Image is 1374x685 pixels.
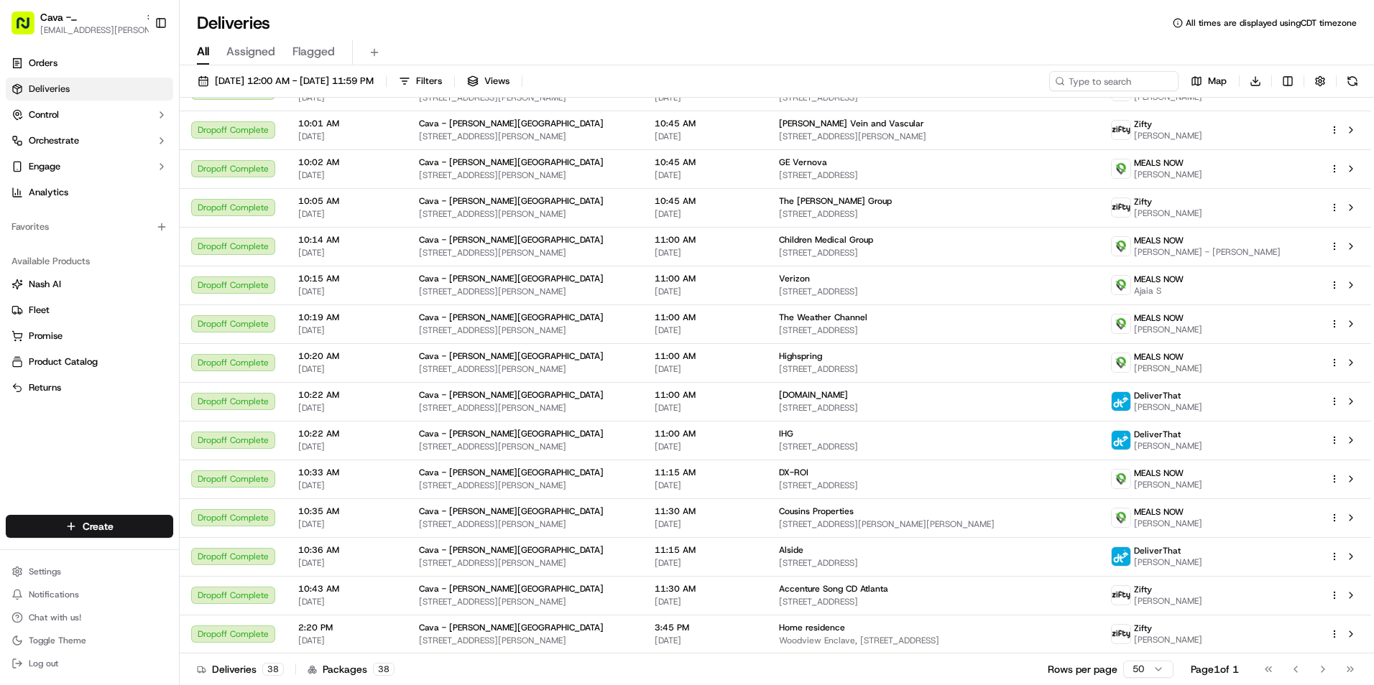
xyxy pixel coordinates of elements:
[1112,276,1130,294] img: melas_now_logo.png
[1112,547,1130,566] img: profile_deliverthat_partner.png
[419,286,632,297] span: [STREET_ADDRESS][PERSON_NAME]
[9,315,116,341] a: 📗Knowledge Base
[416,75,442,88] span: Filters
[419,247,632,258] span: [STREET_ADDRESS][PERSON_NAME]
[655,273,756,284] span: 11:00 AM
[419,544,604,556] span: Cava - [PERSON_NAME][GEOGRAPHIC_DATA]
[14,248,37,271] img: Dianne Alexi Soriano
[655,286,756,297] span: [DATE]
[1134,169,1202,180] span: [PERSON_NAME]
[6,78,173,101] a: Deliveries
[1184,71,1233,91] button: Map
[1112,392,1130,411] img: profile_deliverthat_partner.png
[29,566,61,577] span: Settings
[779,441,1089,452] span: [STREET_ADDRESS]
[197,43,209,60] span: All
[14,14,43,43] img: Nash
[1134,130,1202,141] span: [PERSON_NAME]
[419,467,604,478] span: Cava - [PERSON_NAME][GEOGRAPHIC_DATA]
[223,184,262,201] button: See all
[419,402,632,414] span: [STREET_ADDRESS][PERSON_NAME]
[779,518,1089,530] span: [STREET_ADDRESS][PERSON_NAME][PERSON_NAME]
[6,607,173,628] button: Chat with us!
[298,557,396,569] span: [DATE]
[11,330,167,342] a: Promise
[779,234,873,246] span: Children Medical Group
[655,622,756,633] span: 3:45 PM
[655,363,756,375] span: [DATE]
[11,355,167,368] a: Product Catalog
[655,467,756,478] span: 11:15 AM
[197,11,270,34] h1: Deliveries
[298,247,396,258] span: [DATE]
[779,622,845,633] span: Home residence
[1112,353,1130,372] img: melas_now_logo.png
[6,6,149,40] button: Cava - [PERSON_NAME][GEOGRAPHIC_DATA][EMAIL_ADDRESS][PERSON_NAME][DOMAIN_NAME]
[191,71,380,91] button: [DATE] 12:00 AM - [DATE] 11:59 PM
[298,118,396,129] span: 10:01 AM
[29,355,98,368] span: Product Catalog
[11,304,167,317] a: Fleet
[779,286,1089,297] span: [STREET_ADDRESS]
[298,622,396,633] span: 2:20 PM
[1134,401,1202,413] span: [PERSON_NAME]
[29,321,110,335] span: Knowledge Base
[655,402,756,414] span: [DATE]
[298,286,396,297] span: [DATE]
[29,223,40,235] img: 1736555255976-a54dd68f-1ca7-489b-9aae-adbdc363a1c4
[419,557,632,569] span: [STREET_ADDRESS][PERSON_NAME]
[1134,634,1202,646] span: [PERSON_NAME]
[14,187,96,198] div: Past conversations
[6,584,173,605] button: Notifications
[101,355,174,367] a: Powered byPylon
[6,52,173,75] a: Orders
[779,428,793,439] span: IHG
[298,169,396,181] span: [DATE]
[29,186,68,199] span: Analytics
[298,131,396,142] span: [DATE]
[655,441,756,452] span: [DATE]
[6,376,173,399] button: Returns
[419,635,632,646] span: [STREET_ADDRESS][PERSON_NAME]
[779,402,1089,414] span: [STREET_ADDRESS]
[298,402,396,414] span: [DATE]
[779,596,1089,607] span: [STREET_ADDRESS]
[1134,595,1202,607] span: [PERSON_NAME]
[484,75,510,88] span: Views
[6,155,173,178] button: Engage
[215,75,374,88] span: [DATE] 12:00 AM - [DATE] 11:59 PM
[1342,71,1363,91] button: Refresh
[6,515,173,538] button: Create
[419,389,604,401] span: Cava - [PERSON_NAME][GEOGRAPHIC_DATA]
[40,24,155,36] button: [EMAIL_ADDRESS][PERSON_NAME][DOMAIN_NAME]
[419,428,604,439] span: Cava - [PERSON_NAME][GEOGRAPHIC_DATA]
[1134,440,1202,452] span: [PERSON_NAME]
[6,273,173,296] button: Nash AI
[779,544,803,556] span: Alside
[655,505,756,517] span: 11:30 AM
[143,356,174,367] span: Pylon
[308,662,395,676] div: Packages
[6,250,173,273] div: Available Products
[14,57,262,80] p: Welcome 👋
[6,350,173,373] button: Product Catalog
[1134,506,1184,518] span: MEALS NOW
[298,428,396,439] span: 10:22 AM
[1134,235,1184,246] span: MEALS NOW
[419,505,604,517] span: Cava - [PERSON_NAME][GEOGRAPHIC_DATA]
[262,663,284,676] div: 38
[1112,470,1130,488] img: melas_now_logo.png
[6,215,173,238] div: Favorites
[1134,390,1181,401] span: DeliverThat
[1112,237,1130,256] img: melas_now_logo.png
[6,181,173,204] a: Analytics
[298,480,396,491] span: [DATE]
[655,195,756,207] span: 10:45 AM
[121,322,133,334] div: 💻
[779,195,892,207] span: The [PERSON_NAME] Group
[419,480,632,491] span: [STREET_ADDRESS][PERSON_NAME]
[392,71,448,91] button: Filters
[193,261,198,273] span: •
[779,363,1089,375] span: [STREET_ADDRESS]
[1134,467,1184,479] span: MEALS NOW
